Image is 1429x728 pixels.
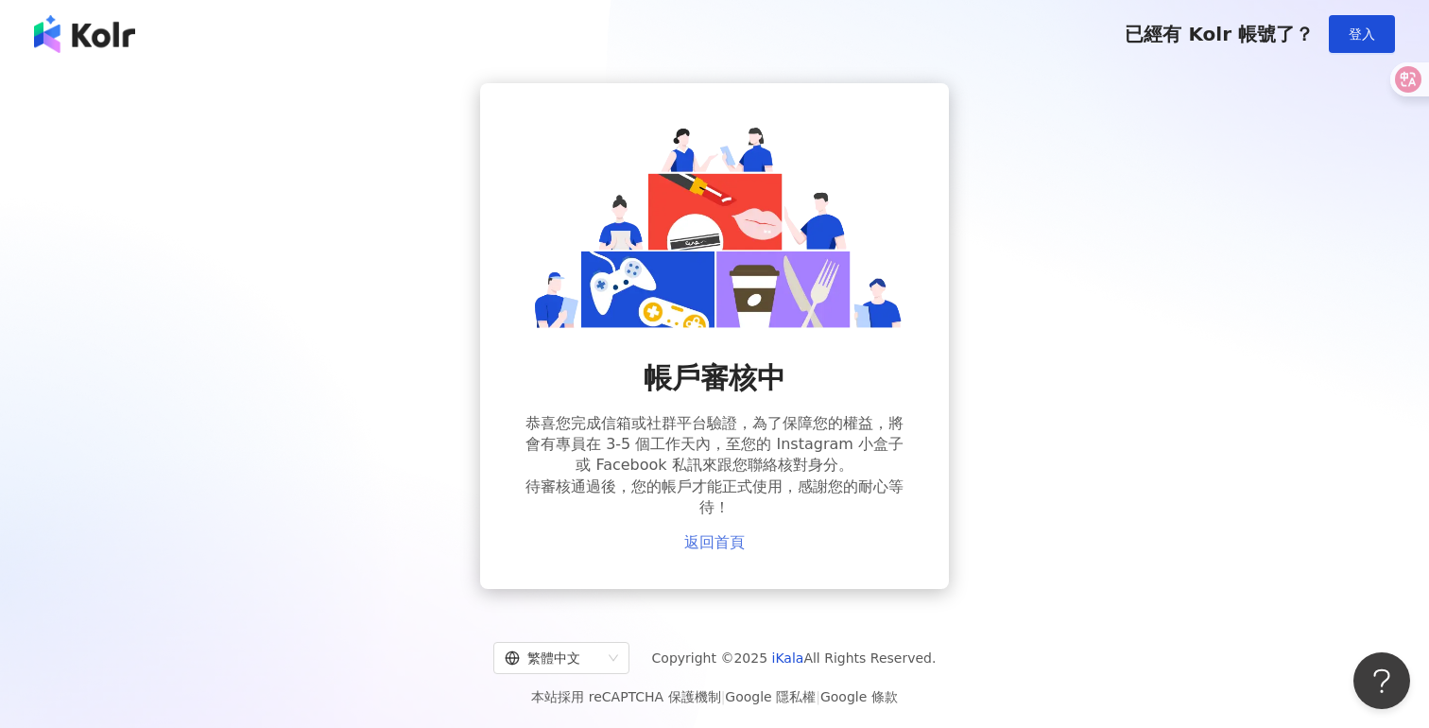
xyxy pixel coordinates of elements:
[820,689,898,704] a: Google 條款
[1329,15,1395,53] button: 登入
[1353,652,1410,709] iframe: Help Scout Beacon - Open
[721,689,726,704] span: |
[525,413,904,519] span: 恭喜您完成信箱或社群平台驗證，為了保障您的權益，將會有專員在 3-5 個工作天內，至您的 Instagram 小盒子或 Facebook 私訊來跟您聯絡核對身分。 待審核通過後，您的帳戶才能正式...
[652,647,937,669] span: Copyright © 2025 All Rights Reserved.
[725,689,816,704] a: Google 隱私權
[816,689,820,704] span: |
[684,534,745,551] a: 返回首頁
[34,15,135,53] img: logo
[531,685,897,708] span: 本站採用 reCAPTCHA 保護機制
[644,358,785,398] span: 帳戶審核中
[1125,23,1314,45] span: 已經有 Kolr 帳號了？
[1349,26,1375,42] span: 登入
[505,643,601,673] div: 繁體中文
[772,650,804,666] a: iKala
[525,121,904,328] img: reviewing account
